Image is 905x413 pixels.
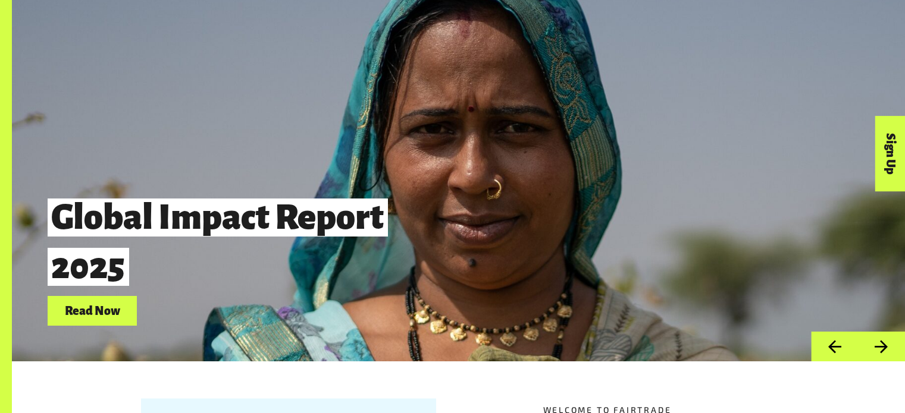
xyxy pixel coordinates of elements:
[811,332,858,362] button: Previous
[858,332,905,362] button: Next
[48,296,137,326] a: Read Now
[48,198,388,286] span: Global Impact Report 2025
